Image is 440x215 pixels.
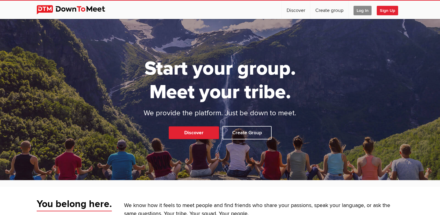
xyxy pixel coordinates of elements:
[310,1,348,19] a: Create group
[37,198,112,211] span: You belong here.
[354,6,372,15] span: Log In
[169,126,219,139] a: Discover
[282,1,310,19] a: Discover
[349,1,376,19] a: Log In
[377,6,398,15] span: Sign Up
[121,57,319,104] h1: Start your group. Meet your tribe.
[222,126,272,139] a: Create Group
[37,5,115,14] img: DownToMeet
[377,1,403,19] a: Sign Up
